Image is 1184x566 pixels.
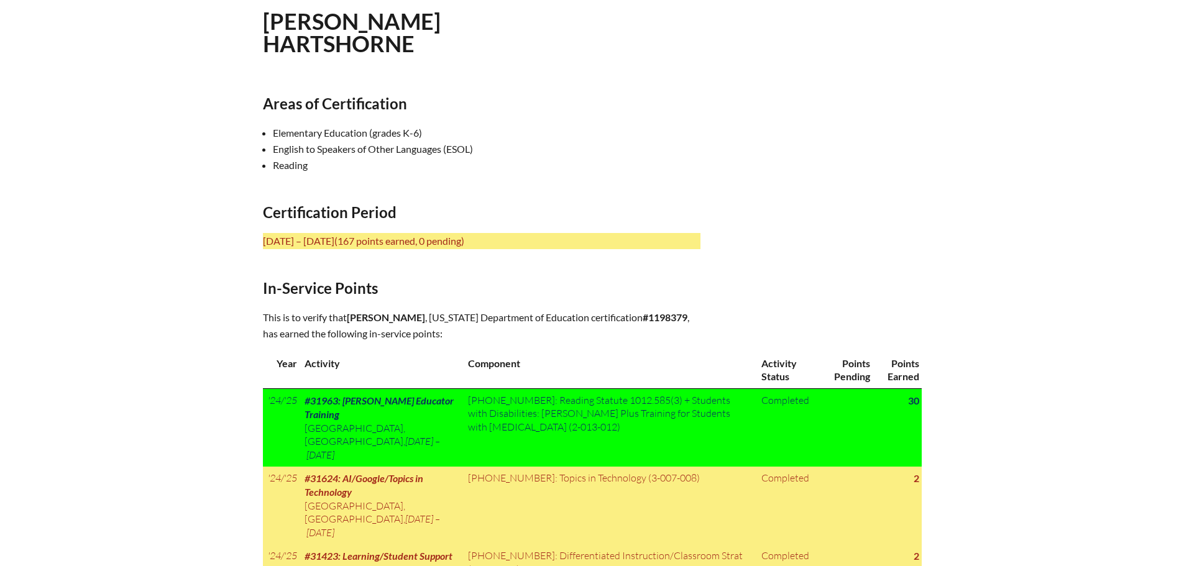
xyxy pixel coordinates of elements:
[334,235,464,247] span: (167 points earned, 0 pending)
[263,94,700,112] h2: Areas of Certification
[305,395,454,420] span: #31963: [PERSON_NAME] Educator Training
[820,352,873,388] th: Points Pending
[756,352,820,388] th: Activity Status
[463,388,756,467] td: [PHONE_NUMBER]: Reading Statute 1012.585(3) + Students with Disabilities: [PERSON_NAME] Plus Trai...
[305,472,423,498] span: #31624: AI/Google/Topics in Technology
[756,388,820,467] td: Completed
[273,125,710,141] li: Elementary Education (grades K-6)
[300,388,464,467] td: ,
[305,550,452,562] span: #31423: Learning/Student Support
[263,388,300,467] td: '24/'25
[305,435,440,460] span: [DATE] – [DATE]
[347,311,425,323] span: [PERSON_NAME]
[263,467,300,544] td: '24/'25
[263,352,300,388] th: Year
[263,309,700,342] p: This is to verify that , [US_STATE] Department of Education certification , has earned the follow...
[305,422,405,447] span: [GEOGRAPHIC_DATA], [GEOGRAPHIC_DATA]
[263,279,700,297] h2: In-Service Points
[914,550,919,562] strong: 2
[273,157,710,173] li: Reading
[463,467,756,544] td: [PHONE_NUMBER]: Topics in Technology (3-007-008)
[300,352,464,388] th: Activity
[273,141,710,157] li: English to Speakers of Other Languages (ESOL)
[300,467,464,544] td: ,
[873,352,921,388] th: Points Earned
[263,10,671,55] h1: [PERSON_NAME] Hartshorne
[914,472,919,484] strong: 2
[263,233,700,249] p: [DATE] – [DATE]
[305,500,405,525] span: [GEOGRAPHIC_DATA], [GEOGRAPHIC_DATA]
[643,311,687,323] b: #1198379
[263,203,700,221] h2: Certification Period
[756,467,820,544] td: Completed
[463,352,756,388] th: Component
[305,513,440,538] span: [DATE] – [DATE]
[908,395,919,406] strong: 30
